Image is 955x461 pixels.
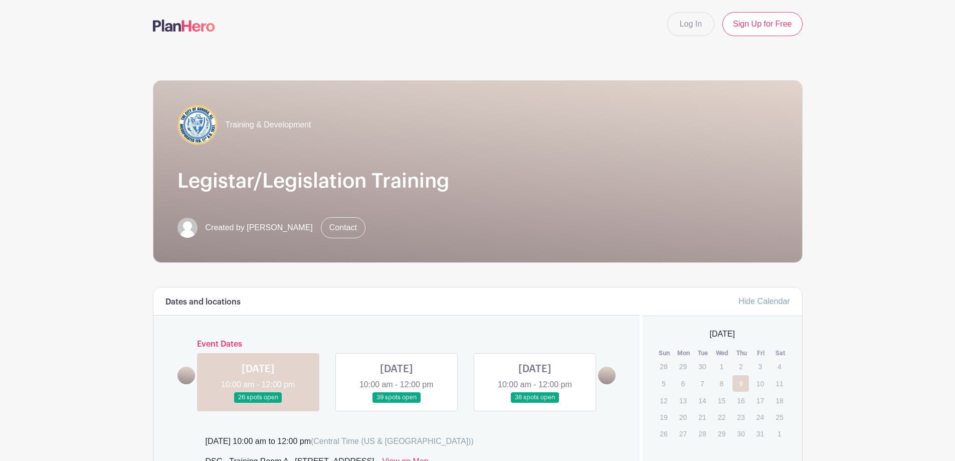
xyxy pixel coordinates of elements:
p: 20 [675,409,691,425]
p: 19 [655,409,672,425]
p: 8 [713,376,730,391]
p: 11 [771,376,788,391]
a: Contact [321,217,365,238]
p: 28 [655,359,672,374]
span: Training & Development [226,119,311,131]
p: 17 [752,393,769,408]
p: 12 [655,393,672,408]
p: 22 [713,409,730,425]
span: Created by [PERSON_NAME] [206,222,313,234]
a: Sign Up for Free [722,12,802,36]
h1: Legistar/Legislation Training [177,169,778,193]
p: 31 [752,426,769,441]
th: Fri [751,348,771,358]
p: 21 [694,409,710,425]
p: 5 [655,376,672,391]
p: 28 [694,426,710,441]
p: 30 [732,426,749,441]
a: 9 [732,375,749,392]
p: 30 [694,359,710,374]
p: 6 [675,376,691,391]
p: 1 [713,359,730,374]
p: 24 [752,409,769,425]
p: 16 [732,393,749,408]
p: 27 [675,426,691,441]
span: (Central Time (US & [GEOGRAPHIC_DATA])) [311,437,474,445]
div: [DATE] 10:00 am to 12:00 pm [206,435,474,447]
th: Thu [732,348,751,358]
span: [DATE] [710,328,735,340]
img: COA%20logo%20(2).jpg [177,105,218,145]
p: 18 [771,393,788,408]
h6: Event Dates [195,340,599,349]
p: 2 [732,359,749,374]
p: 1 [771,426,788,441]
p: 13 [675,393,691,408]
p: 26 [655,426,672,441]
p: 3 [752,359,769,374]
img: default-ce2991bfa6775e67f084385cd625a349d9dcbb7a52a09fb2fda1e96e2d18dcdb.png [177,218,198,238]
p: 10 [752,376,769,391]
p: 7 [694,376,710,391]
p: 29 [713,426,730,441]
p: 29 [675,359,691,374]
a: Hide Calendar [738,297,790,305]
th: Sun [655,348,674,358]
p: 25 [771,409,788,425]
th: Tue [693,348,713,358]
p: 23 [732,409,749,425]
th: Mon [674,348,694,358]
a: Log In [667,12,714,36]
p: 4 [771,359,788,374]
th: Sat [771,348,790,358]
p: 14 [694,393,710,408]
p: 15 [713,393,730,408]
th: Wed [713,348,732,358]
img: logo-507f7623f17ff9eddc593b1ce0a138ce2505c220e1c5a4e2b4648c50719b7d32.svg [153,20,215,32]
h6: Dates and locations [165,297,241,307]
